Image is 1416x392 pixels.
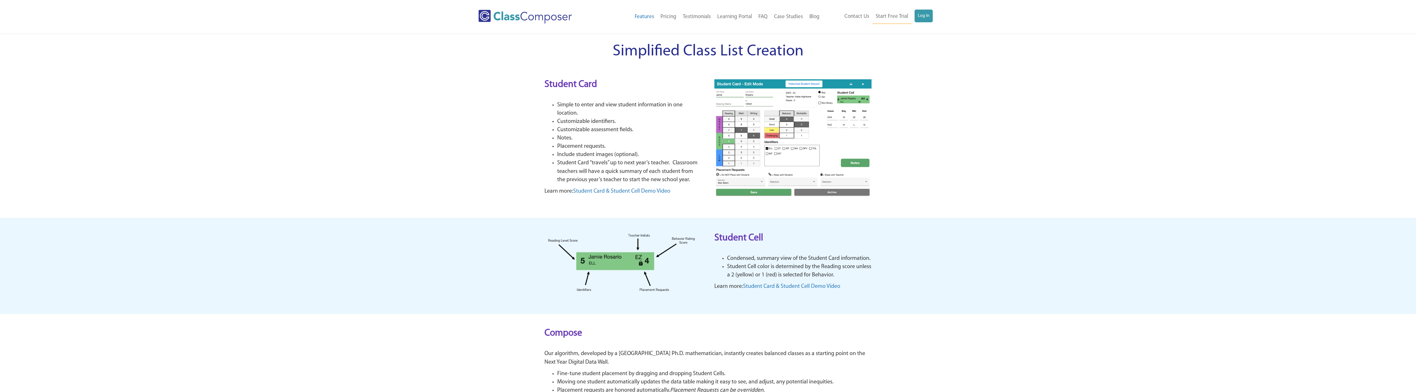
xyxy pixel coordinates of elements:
a: Start Free Trial [872,10,911,24]
h2: Student Cell [714,232,872,245]
span: Our algorithm, developed by a [GEOGRAPHIC_DATA] Ph.D. mathematician, instantly creates balanced c... [544,351,865,365]
li: Customizable assessment fields. [557,126,702,134]
li: Student Card “travels” up to next year’s teacher. Classroom teachers will have a quick summary of... [557,159,702,184]
nav: Header Menu [598,10,823,24]
a: Features [631,10,657,24]
h2: Student Card [544,78,702,91]
span: Moving one student automatically updates the data table making it easy to see, and adjust, any po... [557,379,834,385]
span: Condensed, summary view of the Student Card information. [727,256,871,261]
nav: Header Menu [823,10,933,24]
span: Fine-tune student placement by dragging and dropping Student Cells. [557,371,726,377]
a: Student Card & Student Cell Demo Video [743,284,840,289]
img: Class Composer [478,10,572,24]
span: Student Cell color is determined by the Reading score unless a 2 (yellow) or 1 (red) is selected ... [727,264,871,278]
a: Blog [806,10,823,24]
li: Placement requests. [557,142,702,151]
h2: Compose [544,327,872,340]
span: Learn more: [544,189,573,194]
img: student card 6 [714,79,872,197]
a: Log In [915,10,933,22]
span: Simplified Class List Creation [613,43,804,60]
a: FAQ [755,10,771,24]
img: Step 3 Student Placement Card Cell [544,231,702,295]
li: Include student images (optional). [557,151,702,159]
a: Student Card & Student Cell Demo Video [573,189,670,194]
li: Customizable identifiers. [557,118,702,126]
a: Case Studies [771,10,806,24]
a: Pricing [657,10,680,24]
a: Learning Portal [714,10,755,24]
li: Notes. [557,134,702,142]
a: Contact Us [841,10,872,24]
span: Learn more: [714,284,743,289]
li: Simple to enter and view student information in one location. [557,101,702,118]
a: Testimonials [680,10,714,24]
